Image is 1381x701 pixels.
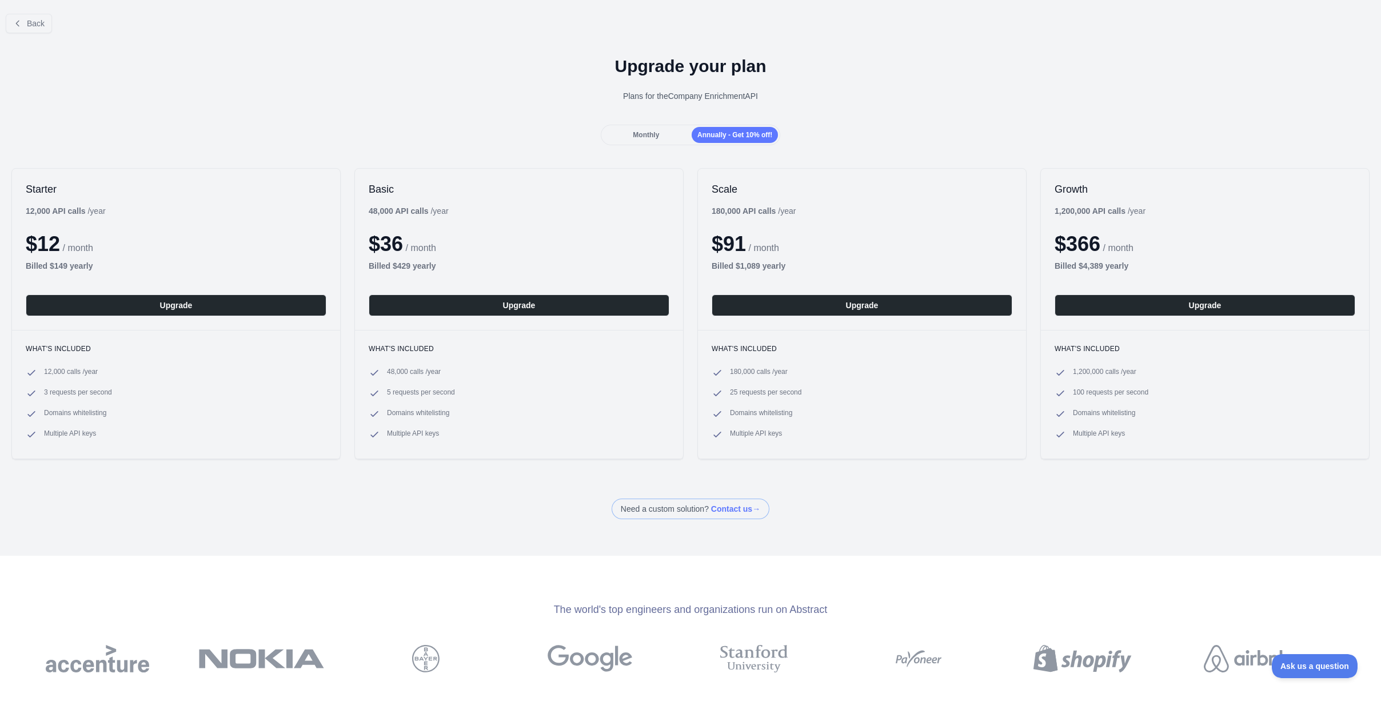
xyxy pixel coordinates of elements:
[712,206,776,216] b: 180,000 API calls
[712,205,796,217] div: / year
[712,232,746,256] span: $ 91
[1272,654,1358,678] iframe: Toggle Customer Support
[712,182,1012,196] h2: Scale
[369,182,669,196] h2: Basic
